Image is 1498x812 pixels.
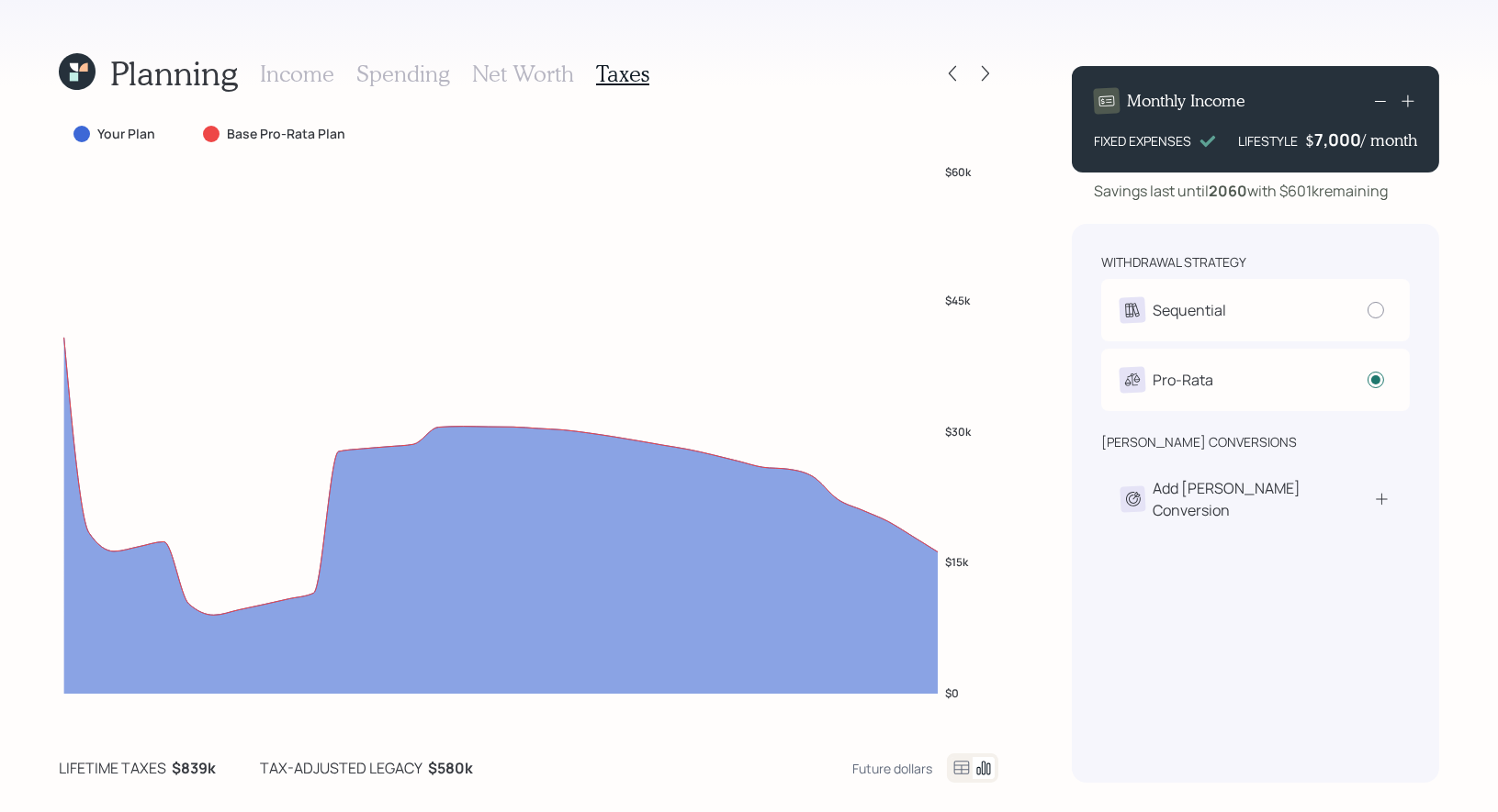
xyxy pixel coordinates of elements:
[1101,433,1297,451] div: [PERSON_NAME] conversions
[97,125,155,143] label: Your Plan
[1314,128,1361,150] div: 7,000
[945,554,969,570] tspan: $15k
[1101,253,1246,272] div: withdrawal strategy
[596,61,649,87] h3: Taxes
[356,61,450,87] h3: Spending
[1153,369,1213,391] div: Pro-Rata
[260,757,422,779] div: tax-adjusted legacy
[1127,91,1245,111] h4: Monthly Income
[1153,477,1373,521] div: Add [PERSON_NAME] Conversion
[110,53,238,93] h1: Planning
[945,164,972,180] tspan: $60k
[1153,299,1226,321] div: Sequential
[945,685,959,701] tspan: $0
[472,61,574,87] h3: Net Worth
[260,61,334,87] h3: Income
[1094,131,1191,150] div: FIXED EXPENSES
[428,758,473,778] b: $580k
[1209,181,1247,201] b: 2060
[945,293,971,308] tspan: $45k
[1361,130,1417,150] h4: / month
[852,760,932,777] div: Future dollars
[1305,130,1314,150] h4: $
[1094,180,1388,202] div: Savings last until with $601k remaining
[945,423,972,439] tspan: $30k
[59,757,166,779] div: lifetime taxes
[1238,131,1298,150] div: LIFESTYLE
[227,125,345,143] label: Base Pro-Rata Plan
[172,758,216,778] b: $839k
